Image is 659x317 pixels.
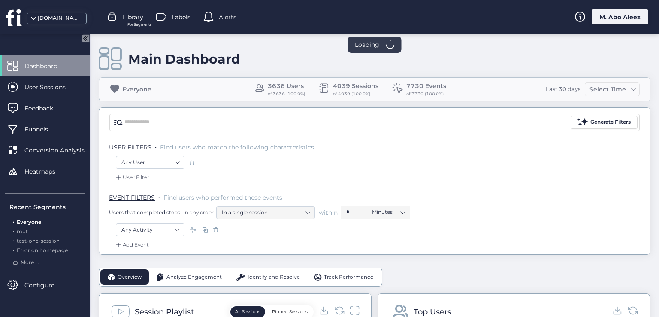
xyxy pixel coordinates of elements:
[109,194,155,201] span: EVENT FILTERS
[13,226,14,235] span: .
[24,82,79,92] span: User Sessions
[13,217,14,225] span: .
[155,142,157,150] span: .
[114,173,149,182] div: User Filter
[114,241,149,249] div: Add Event
[372,206,405,219] nz-select-item: Minutes
[17,219,41,225] span: Everyone
[13,245,14,253] span: .
[121,223,179,236] nz-select-item: Any Activity
[571,116,638,129] button: Generate Filters
[17,228,28,235] span: mut
[9,202,85,212] div: Recent Segments
[123,12,143,22] span: Library
[24,280,67,290] span: Configure
[172,12,190,22] span: Labels
[17,247,68,253] span: Error on homepage
[38,14,81,22] div: [DOMAIN_NAME]
[109,143,151,151] span: USER FILTERS
[592,9,648,24] div: M. Abo Aleez
[24,125,61,134] span: Funnels
[324,273,373,281] span: Track Performance
[166,273,222,281] span: Analyze Engagement
[24,167,68,176] span: Heatmaps
[109,209,180,216] span: Users that completed steps
[248,273,300,281] span: Identify and Resolve
[21,259,39,267] span: More ...
[24,146,97,155] span: Conversion Analysis
[160,143,314,151] span: Find users who match the following characteristics
[24,61,70,71] span: Dashboard
[118,273,142,281] span: Overview
[355,40,379,49] span: Loading
[163,194,282,201] span: Find users who performed these events
[222,206,309,219] nz-select-item: In a single session
[127,22,151,27] span: For Segments
[319,208,338,217] span: within
[590,118,631,126] div: Generate Filters
[24,104,66,113] span: Feedback
[121,156,179,169] nz-select-item: Any User
[13,236,14,244] span: .
[219,12,236,22] span: Alerts
[17,238,60,244] span: test-one-session
[182,209,214,216] span: in any order
[128,51,240,67] div: Main Dashboard
[158,192,160,201] span: .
